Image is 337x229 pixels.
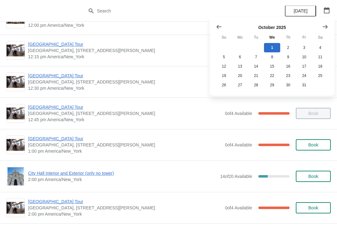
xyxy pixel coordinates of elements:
[232,32,248,43] th: Monday
[225,142,252,147] span: 0 of 4 Available
[248,62,264,71] button: Tuesday October 14 2025
[280,32,296,43] th: Thursday
[7,139,25,151] img: City Hall Tower Tour | City Hall Visitor Center, 1400 John F Kennedy Boulevard Suite 121, Philade...
[308,205,318,210] span: Book
[28,41,220,47] span: [GEOGRAPHIC_DATA] Tour
[7,107,25,120] img: City Hall Tower Tour | City Hall Visitor Center, 1400 John F Kennedy Boulevard Suite 121, Philade...
[280,62,296,71] button: Thursday October 16 2025
[280,71,296,80] button: Thursday October 23 2025
[225,111,252,116] span: 0 of 4 Available
[7,167,24,185] img: City Hall Interior and Exterior (only no tower) | | 2:00 pm America/New_York
[264,80,280,90] button: Wednesday October 29 2025
[312,32,328,43] th: Saturday
[28,176,217,183] span: 2:00 pm America/New_York
[296,43,312,52] button: Friday October 3 2025
[285,5,316,17] button: [DATE]
[280,52,296,62] button: Thursday October 9 2025
[232,80,248,90] button: Monday October 27 2025
[28,54,220,60] span: 12:15 pm America/New_York
[312,43,328,52] button: Saturday October 4 2025
[97,5,253,17] input: Search
[216,62,232,71] button: Sunday October 12 2025
[248,80,264,90] button: Tuesday October 28 2025
[312,71,328,80] button: Saturday October 25 2025
[296,62,312,71] button: Friday October 17 2025
[232,62,248,71] button: Monday October 13 2025
[7,202,25,214] img: City Hall Tower Tour | City Hall Visitor Center, 1400 John F Kennedy Boulevard Suite 121, Philade...
[28,110,222,117] span: [GEOGRAPHIC_DATA], [STREET_ADDRESS][PERSON_NAME]
[216,52,232,62] button: Sunday October 5 2025
[294,8,307,13] span: [DATE]
[220,174,252,179] span: 14 of 20 Available
[28,170,217,176] span: City Hall Interior and Exterior (only no tower)
[248,71,264,80] button: Tuesday October 21 2025
[312,52,328,62] button: Saturday October 11 2025
[296,52,312,62] button: Friday October 10 2025
[280,43,296,52] button: Thursday October 2 2025
[28,104,222,110] span: [GEOGRAPHIC_DATA] Tour
[28,142,222,148] span: [GEOGRAPHIC_DATA], [STREET_ADDRESS][PERSON_NAME]
[264,32,280,43] th: Wednesday
[216,80,232,90] button: Sunday October 26 2025
[248,52,264,62] button: Tuesday October 7 2025
[28,148,222,154] span: 1:00 pm America/New_York
[296,80,312,90] button: Friday October 31 2025
[28,205,222,211] span: [GEOGRAPHIC_DATA], [STREET_ADDRESS][PERSON_NAME]
[308,142,318,147] span: Book
[296,202,331,213] button: Book
[296,139,331,150] button: Book
[308,174,318,179] span: Book
[28,117,222,123] span: 12:45 pm America/New_York
[296,171,331,182] button: Book
[28,79,222,85] span: [GEOGRAPHIC_DATA], [STREET_ADDRESS][PERSON_NAME]
[28,73,222,79] span: [GEOGRAPHIC_DATA] Tour
[216,71,232,80] button: Sunday October 19 2025
[216,32,232,43] th: Sunday
[232,52,248,62] button: Monday October 6 2025
[28,136,222,142] span: [GEOGRAPHIC_DATA] Tour
[28,85,222,91] span: 12:30 pm America/New_York
[232,71,248,80] button: Monday October 20 2025
[7,45,25,57] img: City Hall Tower Tour | City Hall Visitor Center, 1400 John F Kennedy Boulevard Suite 121, Philade...
[225,205,252,210] span: 0 of 4 Available
[28,211,222,217] span: 2:00 pm America/New_York
[320,21,331,32] button: Show next month, November 2025
[280,80,296,90] button: Thursday October 30 2025
[264,52,280,62] button: Wednesday October 8 2025
[296,32,312,43] th: Friday
[28,22,217,28] span: 12:00 pm America/New_York
[312,62,328,71] button: Saturday October 18 2025
[264,62,280,71] button: Wednesday October 15 2025
[296,71,312,80] button: Friday October 24 2025
[248,32,264,43] th: Tuesday
[213,21,225,32] button: Show previous month, September 2025
[264,43,280,52] button: Today Wednesday October 1 2025
[28,198,222,205] span: [GEOGRAPHIC_DATA] Tour
[28,47,220,54] span: [GEOGRAPHIC_DATA], [STREET_ADDRESS][PERSON_NAME]
[7,76,25,88] img: City Hall Tower Tour | City Hall Visitor Center, 1400 John F Kennedy Boulevard Suite 121, Philade...
[264,71,280,80] button: Wednesday October 22 2025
